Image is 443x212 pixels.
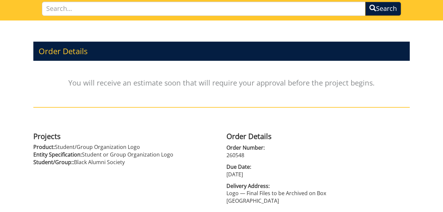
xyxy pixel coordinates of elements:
[226,132,410,140] h4: Order Details
[226,144,410,152] span: Order Number:
[33,64,410,101] p: You will receive an estimate soon that will require your approval before the project begins.
[33,159,217,166] p: Black Alumni Society
[33,159,74,166] span: Student/Group::
[33,143,217,151] p: Student/Group Organization Logo
[33,143,55,151] span: Product:
[33,151,217,159] p: Student or Group Organization Logo
[226,182,410,190] span: Delivery Address:
[226,171,410,178] p: [DATE]
[33,132,217,140] h4: Projects
[42,2,365,16] input: Search...
[226,197,410,205] p: [GEOGRAPHIC_DATA]
[226,163,410,171] span: Due Date:
[33,151,82,158] span: Entity Specification:
[33,42,410,61] h3: Order Details
[226,152,410,159] p: 260548
[226,190,410,197] p: Logo — Final Files to be Archived on Box
[365,2,401,16] button: Search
